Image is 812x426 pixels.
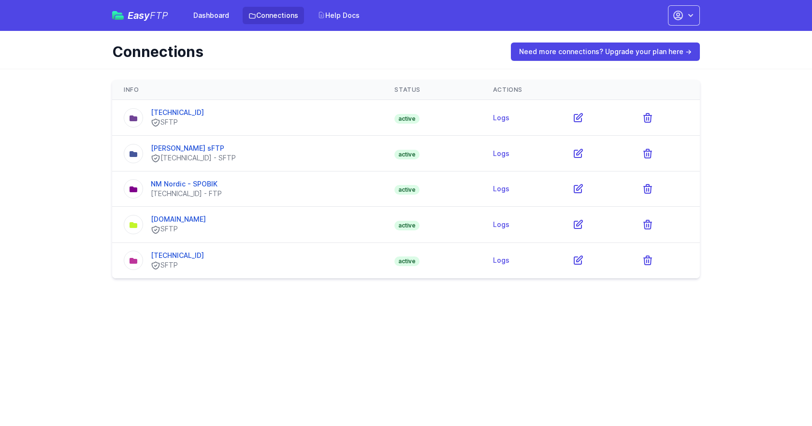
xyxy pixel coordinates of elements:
div: SFTP [151,260,204,270]
a: Help Docs [312,7,365,24]
a: Dashboard [188,7,235,24]
a: Logs [493,256,509,264]
span: active [394,185,420,195]
a: Logs [493,149,509,157]
th: Actions [481,80,700,100]
a: Logs [493,114,509,122]
a: [TECHNICAL_ID] [151,108,204,116]
div: SFTP [151,224,206,234]
span: active [394,114,420,124]
img: easyftp_logo.png [112,11,124,20]
span: active [394,150,420,159]
span: Easy [128,11,168,20]
a: Connections [243,7,304,24]
div: SFTP [151,117,204,128]
span: active [394,221,420,230]
div: [TECHNICAL_ID] - FTP [151,189,222,199]
div: [TECHNICAL_ID] - SFTP [151,153,236,163]
a: NM Nordic - SPOBIK [151,180,217,188]
a: [TECHNICAL_ID] [151,251,204,259]
a: Need more connections? Upgrade your plan here → [511,43,700,61]
th: Info [112,80,383,100]
a: Logs [493,220,509,228]
span: active [394,256,420,266]
a: [PERSON_NAME] sFTP [151,144,224,152]
h1: Connections [112,43,497,60]
th: Status [383,80,481,100]
a: [DOMAIN_NAME] [151,215,206,223]
span: FTP [150,10,168,21]
a: EasyFTP [112,11,168,20]
a: Logs [493,185,509,193]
